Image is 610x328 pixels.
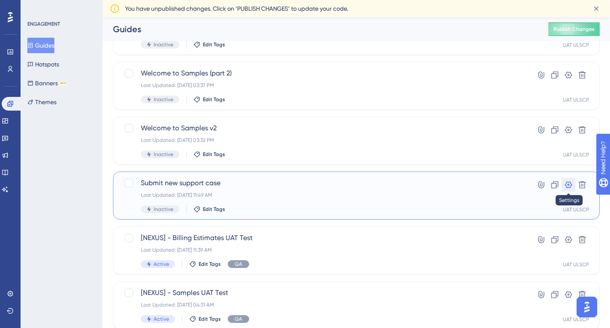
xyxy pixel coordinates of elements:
div: Last Updated: [DATE] 11:49 AM [141,192,503,199]
span: Edit Tags [199,316,221,322]
div: UAT ULSCP [563,261,589,268]
span: Publish Changes [553,26,595,33]
div: UAT ULSCP [563,96,589,103]
span: You have unpublished changes. Click on ‘PUBLISH CHANGES’ to update your code. [125,3,348,14]
div: Guides [113,23,527,35]
div: ENGAGEMENT [27,21,60,27]
div: UAT ULSCP [563,316,589,323]
span: Edit Tags [203,151,225,158]
span: Inactive [154,206,173,213]
span: [NEXUS] - Samples UAT Test [141,288,503,298]
div: UAT ULSCP [563,151,589,158]
div: UAT ULSCP [563,206,589,213]
span: Welcome to Samples v2 [141,123,503,133]
iframe: UserGuiding AI Assistant Launcher [574,294,600,320]
button: Themes [27,94,57,110]
button: Edit Tags [193,151,225,158]
span: Edit Tags [203,96,225,103]
div: BETA [60,81,67,85]
span: Edit Tags [199,261,221,268]
div: Last Updated: [DATE] 04:31 AM [141,301,503,308]
span: Inactive [154,96,173,103]
button: BannersBETA [27,75,67,91]
span: QA [235,261,242,268]
button: Hotspots [27,57,59,72]
span: [NEXUS] - Billing Estimates UAT Test [141,233,503,243]
div: Last Updated: [DATE] 03:32 PM [141,137,503,144]
span: Edit Tags [203,206,225,213]
button: Edit Tags [193,206,225,213]
button: Guides [27,38,54,53]
button: Edit Tags [193,41,225,48]
span: Edit Tags [203,41,225,48]
button: Publish Changes [548,22,600,36]
button: Edit Tags [193,96,225,103]
div: Last Updated: [DATE] 03:37 PM [141,82,503,89]
button: Edit Tags [189,261,221,268]
span: QA [235,316,242,322]
span: Inactive [154,151,173,158]
span: Submit new support case [141,178,503,188]
div: Last Updated: [DATE] 11:39 AM [141,247,503,253]
span: Welcome to Samples (part 2) [141,68,503,78]
button: Edit Tags [189,316,221,322]
span: Inactive [154,41,173,48]
span: Active [154,261,169,268]
span: Need Help? [20,2,54,12]
span: Active [154,316,169,322]
div: UAT ULSCP [563,42,589,48]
